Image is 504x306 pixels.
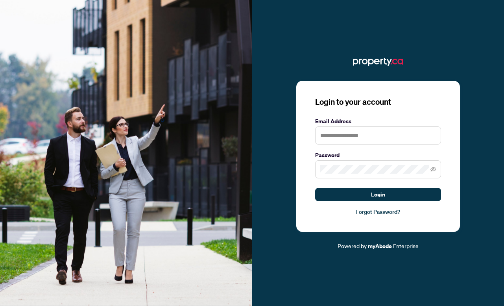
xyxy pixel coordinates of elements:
a: myAbode [368,242,392,250]
span: eye-invisible [430,167,436,172]
button: Login [315,188,441,201]
span: Enterprise [393,242,419,249]
label: Email Address [315,117,441,126]
label: Password [315,151,441,159]
img: ma-logo [353,56,403,68]
a: Forgot Password? [315,208,441,216]
h3: Login to your account [315,96,441,108]
span: Powered by [338,242,367,249]
span: Login [371,188,385,201]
